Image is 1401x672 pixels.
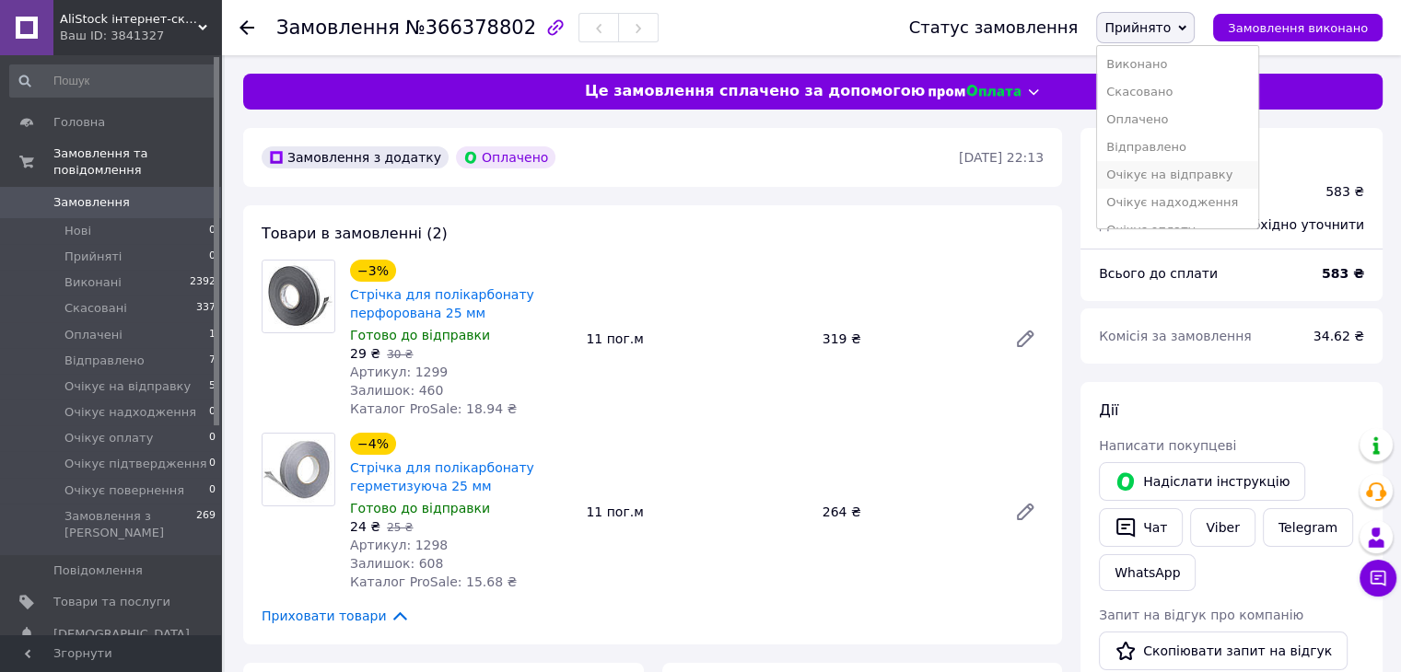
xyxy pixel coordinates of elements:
[350,346,380,361] span: 29 ₴
[1104,20,1171,35] span: Прийнято
[53,194,130,211] span: Замовлення
[209,482,216,499] span: 0
[350,328,490,342] span: Готово до відправки
[53,594,170,610] span: Товари та послуги
[1216,204,1375,245] div: Необхідно уточнити
[350,501,490,516] span: Готово до відправки
[1313,329,1364,343] span: 34.62 ₴
[209,249,216,265] span: 0
[585,81,925,102] span: Це замовлення сплачено за допомогою
[262,606,410,626] span: Приховати товари
[456,146,555,168] div: Оплачено
[1213,14,1383,41] button: Замовлення виконано
[578,326,814,352] div: 11 пог.м
[1097,106,1257,133] li: Оплачено
[1097,161,1257,189] li: Очікує на відправку
[64,482,184,499] span: Очікує повернення
[209,456,216,472] span: 0
[1190,508,1255,547] a: Viber
[53,562,143,579] span: Повідомлення
[64,456,206,472] span: Очікує підтвердження
[1099,217,1162,232] span: Доставка
[209,404,216,421] span: 0
[209,223,216,239] span: 0
[1099,266,1218,281] span: Всього до сплати
[1228,21,1368,35] span: Замовлення виконано
[64,223,91,239] span: Нові
[1322,266,1364,281] b: 583 ₴
[64,378,191,395] span: Очікує на відправку
[263,261,334,332] img: Стрічка для полікарбонату перфорована 25 мм
[1097,78,1257,106] li: Скасовано
[263,434,334,505] img: Стрічка для полікарбонату герметизуюча 25 мм
[815,499,999,525] div: 264 ₴
[64,508,196,541] span: Замовлення з [PERSON_NAME]
[350,433,396,455] div: −4%
[64,249,122,265] span: Прийняті
[1099,508,1183,547] button: Чат
[1099,401,1118,419] span: Дії
[350,365,448,379] span: Артикул: 1299
[1097,51,1257,78] li: Виконано
[60,11,198,28] span: AliStock інтернет-склад-магазин смартфони, планшети, повербанки, зарядні станції, товари для дому
[350,260,396,282] div: −3%
[350,574,517,589] span: Каталог ProSale: 15.68 ₴
[578,499,814,525] div: 11 пог.м
[350,401,517,416] span: Каталог ProSale: 18.94 ₴
[53,626,190,643] span: [DEMOGRAPHIC_DATA]
[387,521,413,534] span: 25 ₴
[350,538,448,552] span: Артикул: 1298
[53,145,221,179] span: Замовлення та повідомлення
[1097,189,1257,216] li: Очікує надходження
[276,17,400,39] span: Замовлення
[60,28,221,44] div: Ваш ID: 3841327
[1099,329,1252,343] span: Комісія за замовлення
[209,378,216,395] span: 5
[196,508,216,541] span: 269
[64,300,127,317] span: Скасовані
[1007,493,1044,530] a: Редагувати
[64,353,145,369] span: Відправлено
[909,18,1079,37] div: Статус замовлення
[815,326,999,352] div: 319 ₴
[1099,554,1196,591] a: WhatsApp
[1099,631,1348,670] button: Скопіювати запит на відгук
[1099,608,1303,622] span: Запит на відгук про компанію
[209,327,216,343] span: 1
[350,519,380,534] span: 24 ₴
[1007,320,1044,357] a: Редагувати
[350,556,443,571] span: Залишок: 608
[239,18,254,37] div: Повернутися назад
[1099,438,1236,453] span: Написати покупцеві
[262,146,449,168] div: Замовлення з додатку
[1360,560,1396,597] button: Чат з покупцем
[959,150,1044,165] time: [DATE] 22:13
[64,430,153,446] span: Очікує оплату
[350,287,534,320] a: Стрічка для полікарбонату перфорована 25 мм
[64,327,123,343] span: Оплачені
[350,460,534,493] a: Стрічка для полікарбонату герметизуюча 25 мм
[1325,182,1364,201] div: 583 ₴
[209,353,216,369] span: 7
[196,300,216,317] span: 337
[9,64,217,98] input: Пошук
[53,114,105,131] span: Головна
[1263,508,1353,547] a: Telegram
[387,348,413,361] span: 30 ₴
[64,404,196,421] span: Очікує надходження
[209,430,216,446] span: 0
[1097,216,1257,244] li: Очікує оплату
[262,225,448,242] span: Товари в замовленні (2)
[350,383,443,398] span: Залишок: 460
[1097,133,1257,161] li: Відправлено
[190,274,216,291] span: 2392
[1099,462,1305,501] button: Надіслати інструкцію
[405,17,536,39] span: №366378802
[64,274,122,291] span: Виконані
